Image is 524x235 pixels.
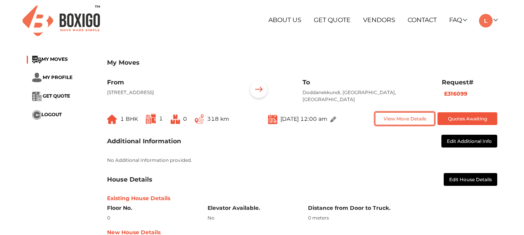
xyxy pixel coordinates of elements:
a: ...MY MOVES [32,56,68,62]
img: ... [171,115,180,124]
div: 0 meters [308,214,497,221]
h6: From [107,79,235,86]
img: ... [268,114,277,124]
button: Quotes Awaiting [438,112,497,125]
a: Contact [408,16,437,24]
a: ... GET QUOTE [32,93,70,99]
img: ... [32,92,42,101]
h6: Request# [442,79,497,86]
span: [DATE] 12:00 am [280,115,327,122]
a: About Us [268,16,301,24]
button: View Move Details [375,112,435,125]
p: [STREET_ADDRESS] [107,89,235,96]
p: No Additional Information provided. [107,157,497,164]
button: Edit Additional Info [441,135,497,148]
img: ... [32,110,42,120]
img: ... [32,56,42,63]
h6: Existing House Details [107,195,497,202]
h3: House Details [107,176,152,183]
p: Doddanekkundi, [GEOGRAPHIC_DATA], [GEOGRAPHIC_DATA] [303,89,431,103]
b: E316099 [444,90,467,97]
img: ... [330,117,336,122]
button: E316099 [442,89,470,98]
span: MY MOVES [42,56,68,62]
img: ... [32,73,42,82]
a: Vendors [363,16,395,24]
img: ... [195,114,204,124]
div: 0 [107,214,196,221]
span: 1 BHK [120,115,138,122]
img: ... [107,115,117,124]
img: ... [146,114,156,124]
span: 318 km [207,115,229,122]
h6: Floor No. [107,205,196,211]
h6: Distance from Door to Truck. [308,205,497,211]
span: LOGOUT [42,111,62,117]
h3: Additional Information [107,137,181,145]
a: FAQ [449,16,467,24]
span: GET QUOTE [43,93,70,99]
h6: To [303,79,431,86]
button: Edit House Details [444,173,497,186]
button: ...LOGOUT [32,110,62,120]
span: 1 [159,115,163,122]
span: MY PROFILE [43,74,73,80]
h3: My Moves [107,59,497,66]
a: Get Quote [314,16,351,24]
img: Boxigo [22,5,100,36]
span: 0 [183,115,187,122]
img: ... [247,79,271,103]
div: No [208,214,296,221]
h6: Elevator Available. [208,205,296,211]
a: ... MY PROFILE [32,74,73,80]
